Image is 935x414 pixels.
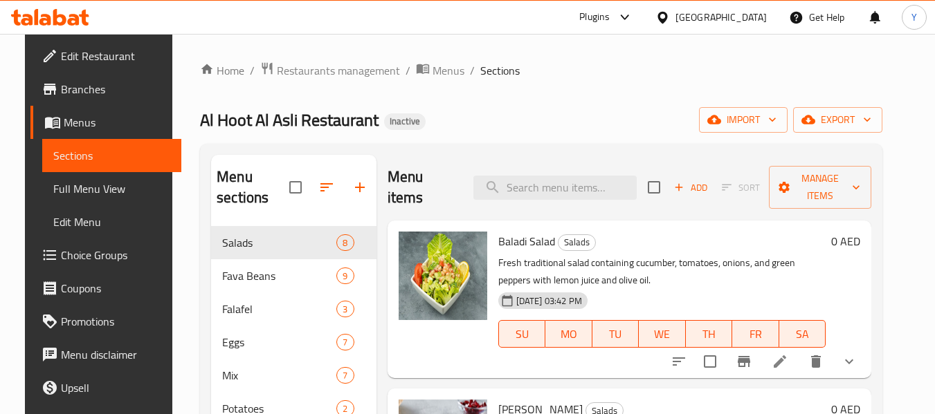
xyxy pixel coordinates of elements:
button: Manage items [769,166,871,209]
span: TU [598,324,634,344]
svg: Show Choices [841,353,857,370]
span: FR [738,324,774,344]
span: import [710,111,777,129]
a: Menu disclaimer [30,338,181,371]
a: Full Menu View [42,172,181,205]
a: Menus [30,106,181,139]
span: 3 [337,303,353,316]
span: Edit Menu [53,214,170,230]
div: Fava Beans9 [211,259,376,292]
span: Al Hoot Al Asli Restaurant [200,104,379,135]
span: Edit Restaurant [61,48,170,64]
button: export [793,107,882,133]
span: Menus [64,114,170,131]
span: Inactive [384,115,426,127]
span: Select all sections [281,173,310,202]
div: items [336,367,354,384]
button: Branch-specific-item [727,345,761,378]
span: Branches [61,81,170,97]
div: items [336,334,354,350]
span: Sections [53,147,170,164]
span: Choice Groups [61,247,170,263]
a: Restaurants management [260,62,400,79]
span: 9 [337,270,353,283]
p: Fresh traditional salad containing cucumber, tomatoes, onions, and green peppers with lemon juice... [498,254,826,289]
button: WE [639,320,686,348]
span: TH [691,324,727,344]
span: WE [644,324,680,344]
a: Edit Restaurant [30,39,181,73]
span: Restaurants management [277,62,400,79]
span: Select section first [713,177,769,198]
span: SA [785,324,821,344]
a: Promotions [30,305,181,338]
button: MO [545,320,592,348]
span: 8 [337,236,353,250]
div: Eggs7 [211,326,376,359]
a: Menus [416,62,464,79]
span: Sort sections [310,171,343,204]
span: 7 [337,336,353,349]
button: FR [732,320,779,348]
img: Baladi Salad [399,232,487,320]
div: items [336,234,354,251]
button: TH [686,320,733,348]
div: Mix7 [211,359,376,392]
span: 7 [337,369,353,382]
div: items [336,267,354,284]
button: SU [498,320,545,348]
h2: Menu items [388,167,457,208]
span: Fava Beans [222,267,336,284]
span: Eggs [222,334,336,350]
span: Select section [639,173,669,202]
span: Manage items [780,170,860,205]
div: Plugins [579,9,610,26]
span: Select to update [696,347,725,376]
span: Menus [433,62,464,79]
button: Add section [343,171,376,204]
span: Salads [559,234,595,250]
a: Edit Menu [42,205,181,238]
a: Coupons [30,272,181,305]
button: import [699,107,788,133]
span: MO [551,324,587,344]
span: Salads [222,234,336,251]
button: Add [669,177,713,198]
button: show more [833,345,866,378]
a: Edit menu item [772,353,788,370]
span: Add [672,180,709,196]
button: sort-choices [662,345,696,378]
input: search [473,176,637,200]
li: / [406,62,410,79]
div: Salads [558,234,596,251]
span: [DATE] 03:42 PM [511,294,588,308]
button: TU [592,320,639,348]
div: Falafel3 [211,292,376,326]
a: Sections [42,139,181,172]
span: Mix [222,367,336,384]
span: Promotions [61,313,170,330]
h6: 0 AED [831,232,860,251]
button: SA [779,320,826,348]
span: Falafel [222,301,336,317]
li: / [470,62,475,79]
div: Inactive [384,113,426,130]
button: delete [799,345,833,378]
span: Y [911,10,917,25]
h2: Menu sections [217,167,289,208]
div: Salads8 [211,226,376,259]
span: Coupons [61,280,170,297]
nav: breadcrumb [200,62,882,79]
a: Branches [30,73,181,106]
span: Upsell [61,379,170,396]
a: Upsell [30,371,181,404]
a: Home [200,62,244,79]
span: Sections [480,62,520,79]
span: Baladi Salad [498,231,555,252]
div: [GEOGRAPHIC_DATA] [675,10,767,25]
li: / [250,62,255,79]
